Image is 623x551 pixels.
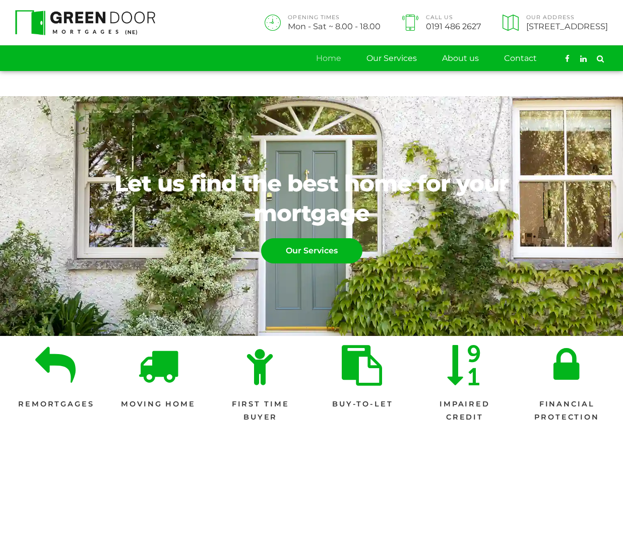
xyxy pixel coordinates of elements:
[399,15,481,31] a: Call Us0191 486 2627
[504,46,537,71] a: Contact
[316,46,341,71] a: Home
[15,10,155,35] img: Green Door Mortgages North East
[526,15,608,21] span: Our Address
[219,398,301,424] span: First Time Buyer
[442,46,479,71] a: About us
[332,398,393,411] span: Buy-to-let
[426,22,481,30] span: 0191 486 2627
[526,398,608,424] span: Financial Protection
[426,15,481,21] span: Call Us
[121,398,196,411] span: Moving Home
[18,398,94,411] span: Remortgages
[288,22,381,30] span: Mon - Sat ~ 8.00 - 18.00
[526,22,608,30] span: [STREET_ADDRESS]
[288,15,381,21] span: OPENING TIMES
[424,398,506,424] span: Impaired Credit
[114,169,509,228] span: Let us find the best home for your mortgage
[261,238,362,263] a: Our Services
[366,46,417,71] a: Our Services
[262,239,362,263] span: Our Services
[500,15,608,31] a: Our Address[STREET_ADDRESS]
